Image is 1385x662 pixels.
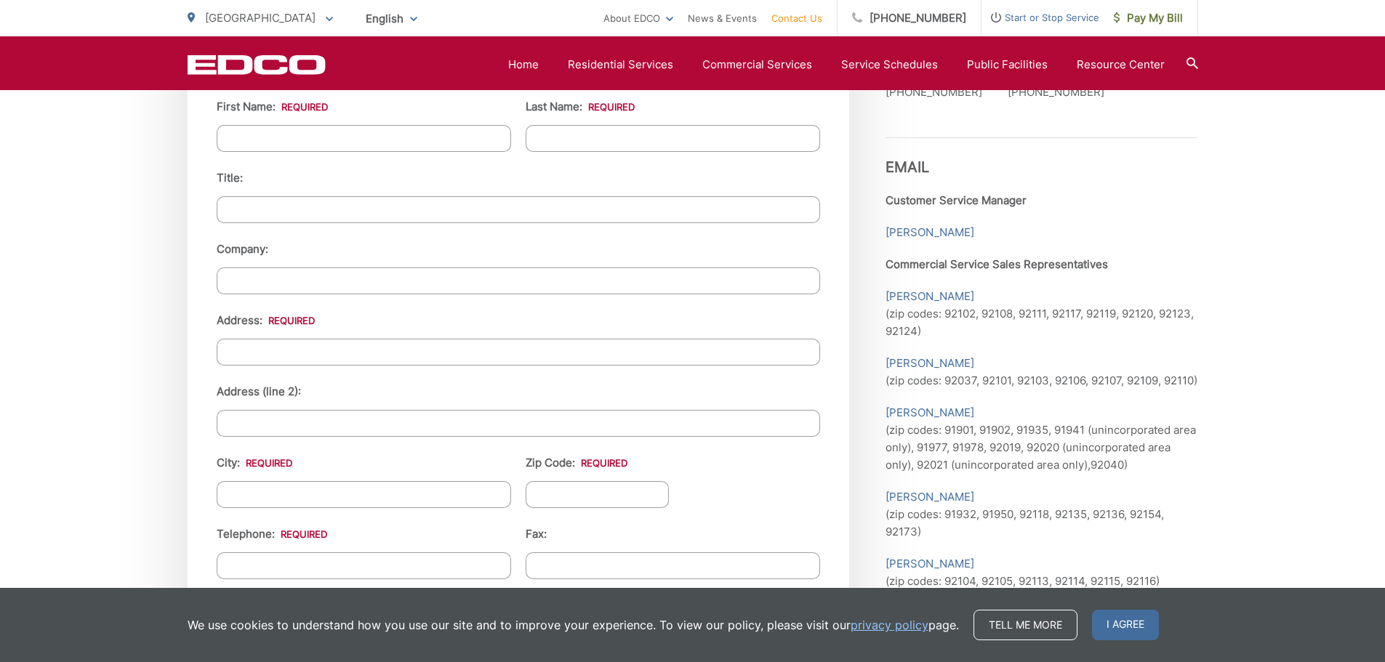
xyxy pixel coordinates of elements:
[886,224,974,241] a: [PERSON_NAME]
[205,11,316,25] span: [GEOGRAPHIC_DATA]
[886,257,1108,271] b: Commercial Service Sales Representatives
[526,528,547,541] label: Fax:
[841,56,938,73] a: Service Schedules
[886,288,974,305] a: [PERSON_NAME]
[973,610,1077,640] a: Tell me more
[702,56,812,73] a: Commercial Services
[217,314,315,327] label: Address:
[188,616,959,634] p: We use cookies to understand how you use our site and to improve your experience. To view our pol...
[886,355,1198,389] p: (zip codes: 92037, 92101, 92103, 92106, 92107, 92109, 92110)
[886,555,1198,590] p: (zip codes: 92104, 92105, 92113, 92114, 92115, 92116)
[967,56,1048,73] a: Public Facilities
[526,456,627,469] label: Zip Code:
[1092,610,1159,640] span: I agree
[886,137,1198,176] h3: Email
[886,193,1027,207] b: Customer Service Manager
[217,385,301,398] label: Address (line 2):
[355,6,428,31] span: English
[217,528,327,541] label: Telephone:
[688,9,757,27] a: News & Events
[1114,9,1183,27] span: Pay My Bill
[1077,56,1165,73] a: Resource Center
[771,9,822,27] a: Contact Us
[1008,84,1104,101] p: [PHONE_NUMBER]
[603,9,673,27] a: About EDCO
[886,288,1198,340] p: (zip codes: 92102, 92108, 92111, 92117, 92119, 92120, 92123, 92124)
[886,555,974,573] a: [PERSON_NAME]
[217,100,328,113] label: First Name:
[886,488,1198,541] p: (zip codes: 91932, 91950, 92118, 92135, 92136, 92154, 92173)
[526,100,635,113] label: Last Name:
[886,355,974,372] a: [PERSON_NAME]
[188,55,326,75] a: EDCD logo. Return to the homepage.
[851,616,928,634] a: privacy policy
[217,243,268,256] label: Company:
[886,488,974,506] a: [PERSON_NAME]
[886,404,974,421] a: [PERSON_NAME]
[508,56,539,73] a: Home
[568,56,673,73] a: Residential Services
[217,171,243,185] label: Title:
[217,456,292,469] label: City:
[886,84,982,101] p: [PHONE_NUMBER]
[886,404,1198,474] p: (zip codes: 91901, 91902, 91935, 91941 (unincorporated area only), 91977, 91978, 92019, 92020 (un...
